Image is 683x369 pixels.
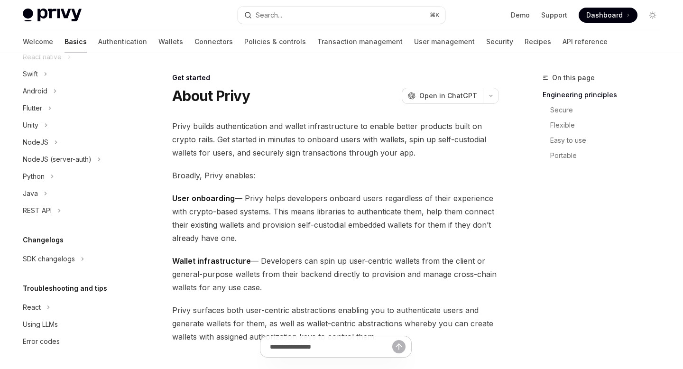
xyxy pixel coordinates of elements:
a: Engineering principles [543,87,668,102]
button: Send message [392,340,406,353]
button: Toggle dark mode [645,8,660,23]
div: React [23,302,41,313]
a: Security [486,30,513,53]
div: Python [23,171,45,182]
a: Basics [65,30,87,53]
a: Secure [550,102,668,118]
div: REST API [23,205,52,216]
strong: User onboarding [172,194,235,203]
span: — Developers can spin up user-centric wallets from the client or general-purpose wallets from the... [172,254,499,294]
a: Policies & controls [244,30,306,53]
a: Connectors [194,30,233,53]
img: light logo [23,9,82,22]
span: — Privy helps developers onboard users regardless of their experience with crypto-based systems. ... [172,192,499,245]
a: Demo [511,10,530,20]
h5: Changelogs [23,234,64,246]
div: Flutter [23,102,42,114]
div: Get started [172,73,499,83]
a: Authentication [98,30,147,53]
a: Portable [550,148,668,163]
a: Recipes [525,30,551,53]
a: Wallets [158,30,183,53]
span: On this page [552,72,595,83]
button: Search...⌘K [238,7,445,24]
div: Android [23,85,47,97]
div: Java [23,188,38,199]
strong: Wallet infrastructure [172,256,251,266]
a: Easy to use [550,133,668,148]
a: Using LLMs [15,316,137,333]
a: Welcome [23,30,53,53]
div: NodeJS (server-auth) [23,154,92,165]
span: Broadly, Privy enables: [172,169,499,182]
a: Error codes [15,333,137,350]
span: Privy surfaces both user-centric abstractions enabling you to authenticate users and generate wal... [172,304,499,343]
h5: Troubleshooting and tips [23,283,107,294]
div: Unity [23,120,38,131]
div: Search... [256,9,282,21]
div: Error codes [23,336,60,347]
button: Open in ChatGPT [402,88,483,104]
span: ⌘ K [430,11,440,19]
h1: About Privy [172,87,250,104]
div: NodeJS [23,137,48,148]
a: Transaction management [317,30,403,53]
a: Dashboard [579,8,637,23]
div: SDK changelogs [23,253,75,265]
div: Using LLMs [23,319,58,330]
span: Open in ChatGPT [419,91,477,101]
a: API reference [563,30,608,53]
div: Swift [23,68,38,80]
a: Support [541,10,567,20]
span: Dashboard [586,10,623,20]
a: Flexible [550,118,668,133]
a: User management [414,30,475,53]
span: Privy builds authentication and wallet infrastructure to enable better products built on crypto r... [172,120,499,159]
